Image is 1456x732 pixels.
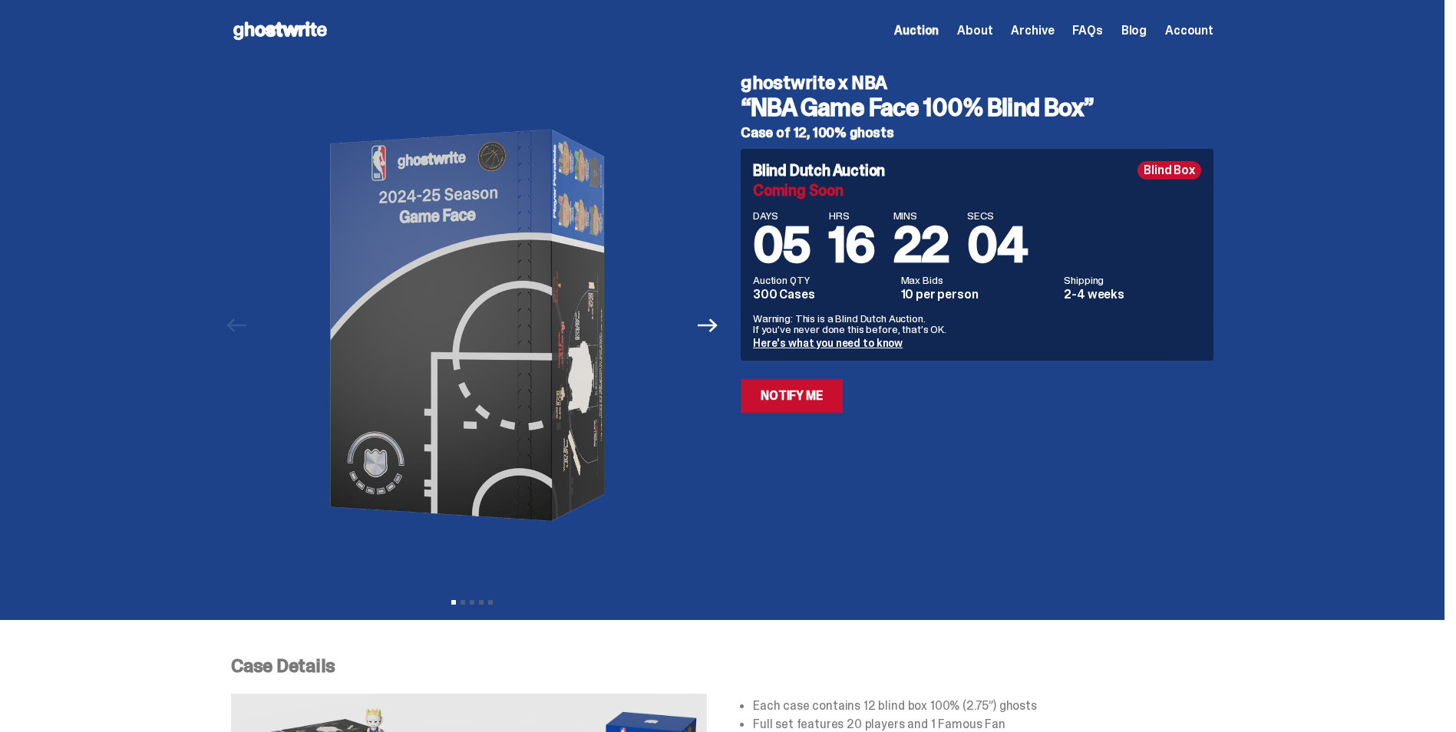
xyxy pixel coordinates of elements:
img: NBA-Hero-1.png [261,61,683,589]
span: 16 [829,213,875,277]
div: Coming Soon [753,183,1201,198]
li: Each case contains 12 blind box 100% (2.75”) ghosts [753,700,1213,712]
a: Here's what you need to know [753,336,903,350]
dt: Max Bids [901,275,1055,285]
button: View slide 1 [451,600,456,605]
button: View slide 4 [479,600,484,605]
span: HRS [829,210,875,221]
p: Warning: This is a Blind Dutch Auction. If you’ve never done this before, that’s OK. [753,313,1201,335]
h3: “NBA Game Face 100% Blind Box” [741,95,1213,120]
dt: Shipping [1064,275,1201,285]
div: Blind Box [1137,161,1201,180]
a: Notify Me [741,379,843,413]
span: 05 [753,213,811,277]
a: FAQs [1072,25,1102,37]
dd: 300 Cases [753,289,892,301]
dd: 2-4 weeks [1064,289,1201,301]
span: MINS [893,210,949,221]
span: 22 [893,213,949,277]
span: 04 [967,213,1027,277]
h4: Blind Dutch Auction [753,163,885,178]
a: Auction [894,25,939,37]
button: View slide 2 [461,600,465,605]
dd: 10 per person [901,289,1055,301]
a: About [957,25,992,37]
a: Archive [1011,25,1054,37]
span: SECS [967,210,1027,221]
button: View slide 5 [488,600,493,605]
button: Next [691,308,725,342]
h4: ghostwrite x NBA [741,74,1213,92]
p: Case Details [231,657,1213,675]
a: Account [1165,25,1213,37]
span: DAYS [753,210,811,221]
h5: Case of 12, 100% ghosts [741,126,1213,140]
li: Full set features 20 players and 1 Famous Fan [753,718,1213,730]
a: Blog [1121,25,1147,37]
button: View slide 3 [470,600,474,605]
dt: Auction QTY [753,275,892,285]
